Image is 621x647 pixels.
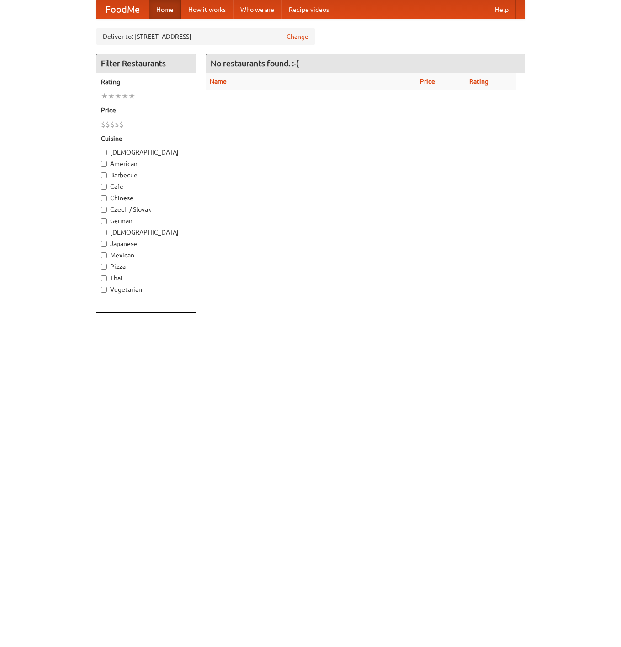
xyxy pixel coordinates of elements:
[101,275,107,281] input: Thai
[287,32,308,41] a: Change
[96,54,196,73] h4: Filter Restaurants
[101,171,191,180] label: Barbecue
[101,119,106,129] li: $
[101,216,191,225] label: German
[106,119,110,129] li: $
[101,134,191,143] h5: Cuisine
[101,148,191,157] label: [DEMOGRAPHIC_DATA]
[101,184,107,190] input: Cafe
[101,228,191,237] label: [DEMOGRAPHIC_DATA]
[101,239,191,248] label: Japanese
[101,91,108,101] li: ★
[101,77,191,86] h5: Rating
[210,78,227,85] a: Name
[101,193,191,203] label: Chinese
[115,119,119,129] li: $
[119,119,124,129] li: $
[181,0,233,19] a: How it works
[122,91,128,101] li: ★
[101,230,107,235] input: [DEMOGRAPHIC_DATA]
[128,91,135,101] li: ★
[149,0,181,19] a: Home
[101,262,191,271] label: Pizza
[233,0,281,19] a: Who we are
[101,252,107,258] input: Mexican
[101,264,107,270] input: Pizza
[110,119,115,129] li: $
[101,205,191,214] label: Czech / Slovak
[101,241,107,247] input: Japanese
[101,287,107,293] input: Vegetarian
[101,218,107,224] input: German
[108,91,115,101] li: ★
[101,273,191,283] label: Thai
[469,78,488,85] a: Rating
[115,91,122,101] li: ★
[101,172,107,178] input: Barbecue
[101,161,107,167] input: American
[101,150,107,155] input: [DEMOGRAPHIC_DATA]
[211,59,299,68] ng-pluralize: No restaurants found. :-(
[101,106,191,115] h5: Price
[96,28,315,45] div: Deliver to: [STREET_ADDRESS]
[101,251,191,260] label: Mexican
[101,182,191,191] label: Cafe
[281,0,336,19] a: Recipe videos
[488,0,516,19] a: Help
[101,207,107,213] input: Czech / Slovak
[101,285,191,294] label: Vegetarian
[96,0,149,19] a: FoodMe
[101,159,191,168] label: American
[101,195,107,201] input: Chinese
[420,78,435,85] a: Price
